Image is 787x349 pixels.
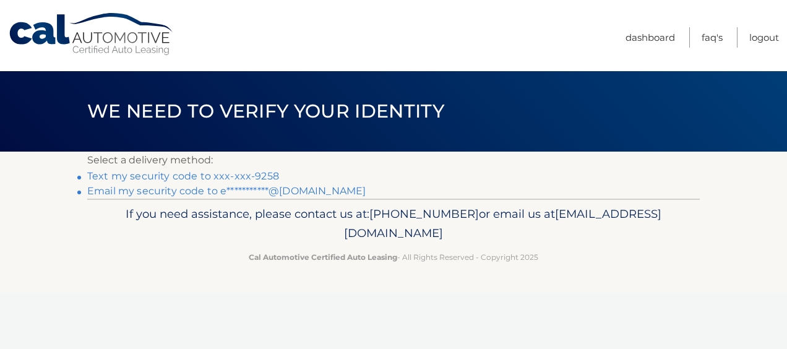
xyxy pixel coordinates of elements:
[749,27,779,48] a: Logout
[249,252,397,262] strong: Cal Automotive Certified Auto Leasing
[95,204,692,244] p: If you need assistance, please contact us at: or email us at
[369,207,479,221] span: [PHONE_NUMBER]
[702,27,723,48] a: FAQ's
[626,27,675,48] a: Dashboard
[87,100,444,123] span: We need to verify your identity
[87,152,700,169] p: Select a delivery method:
[95,251,692,264] p: - All Rights Reserved - Copyright 2025
[8,12,175,56] a: Cal Automotive
[87,170,279,182] a: Text my security code to xxx-xxx-9258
